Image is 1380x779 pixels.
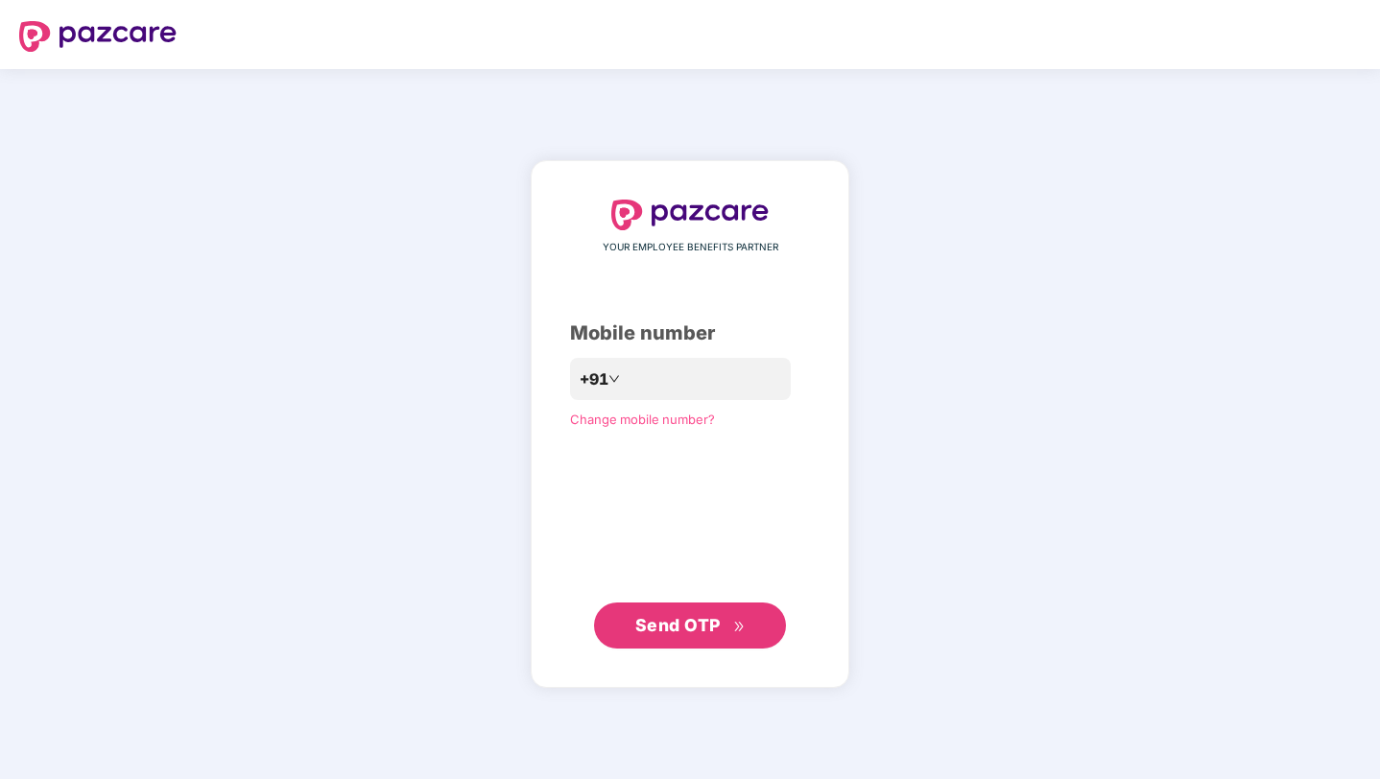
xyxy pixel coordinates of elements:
[594,602,786,649] button: Send OTPdouble-right
[570,412,715,427] a: Change mobile number?
[603,240,778,255] span: YOUR EMPLOYEE BENEFITS PARTNER
[570,319,810,348] div: Mobile number
[580,367,608,391] span: +91
[635,615,721,635] span: Send OTP
[608,373,620,385] span: down
[733,621,746,633] span: double-right
[611,200,769,230] img: logo
[19,21,177,52] img: logo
